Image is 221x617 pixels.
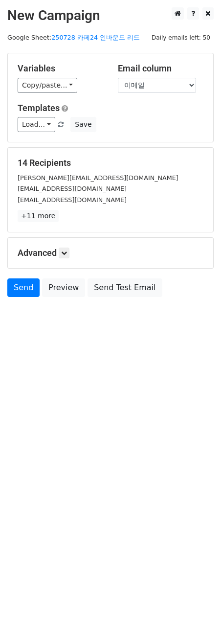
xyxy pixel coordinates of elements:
a: Templates [18,103,60,113]
h5: 14 Recipients [18,158,203,168]
small: [PERSON_NAME][EMAIL_ADDRESS][DOMAIN_NAME] [18,174,178,182]
a: Send [7,278,40,297]
button: Save [70,117,96,132]
a: Daily emails left: 50 [148,34,214,41]
h5: Advanced [18,248,203,258]
h5: Email column [118,63,203,74]
a: Load... [18,117,55,132]
a: Send Test Email [88,278,162,297]
h5: Variables [18,63,103,74]
small: Google Sheet: [7,34,140,41]
iframe: Chat Widget [172,570,221,617]
a: 250728 카페24 인바운드 리드 [51,34,140,41]
span: Daily emails left: 50 [148,32,214,43]
h2: New Campaign [7,7,214,24]
a: Copy/paste... [18,78,77,93]
small: [EMAIL_ADDRESS][DOMAIN_NAME] [18,196,127,204]
div: 채팅 위젯 [172,570,221,617]
a: Preview [42,278,85,297]
a: +11 more [18,210,59,222]
small: [EMAIL_ADDRESS][DOMAIN_NAME] [18,185,127,192]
